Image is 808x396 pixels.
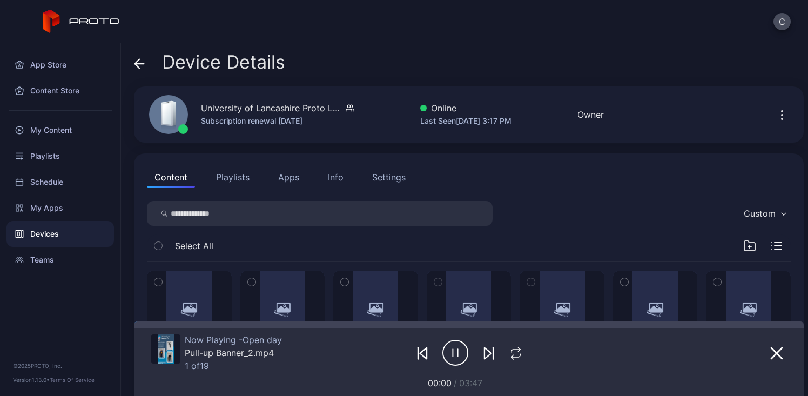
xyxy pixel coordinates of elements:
[420,102,511,115] div: Online
[6,247,114,273] a: Teams
[773,13,791,30] button: C
[328,171,344,184] div: Info
[454,378,457,388] span: /
[175,239,213,252] span: Select All
[6,143,114,169] a: Playlists
[6,52,114,78] a: App Store
[271,166,307,188] button: Apps
[6,78,114,104] a: Content Store
[320,166,351,188] button: Info
[6,117,114,143] a: My Content
[208,166,257,188] button: Playlists
[13,361,107,370] div: © 2025 PROTO, Inc.
[147,166,195,188] button: Content
[577,108,604,121] div: Owner
[459,378,482,388] span: 03:47
[185,360,282,371] div: 1 of 19
[201,102,341,115] div: University of Lancashire Proto Luma
[201,115,354,127] div: Subscription renewal [DATE]
[185,347,282,358] div: Pull-up Banner_2.mp4
[744,208,776,219] div: Custom
[428,378,452,388] span: 00:00
[738,201,791,226] button: Custom
[6,169,114,195] a: Schedule
[365,166,413,188] button: Settings
[50,377,95,383] a: Terms Of Service
[162,52,285,72] span: Device Details
[6,221,114,247] a: Devices
[239,334,282,345] span: Open day
[13,377,50,383] span: Version 1.13.0 •
[185,334,282,345] div: Now Playing
[420,115,511,127] div: Last Seen [DATE] 3:17 PM
[372,171,406,184] div: Settings
[6,195,114,221] a: My Apps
